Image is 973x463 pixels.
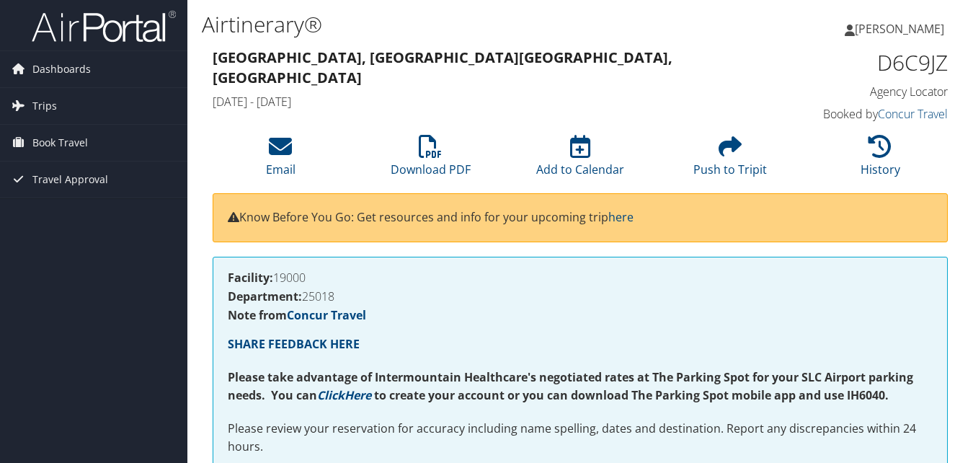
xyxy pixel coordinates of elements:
h4: Booked by [781,106,948,122]
a: here [608,209,634,225]
a: Download PDF [391,143,471,177]
strong: Facility: [228,270,273,286]
span: Dashboards [32,51,91,87]
a: Concur Travel [287,307,366,323]
a: Click [317,387,345,403]
span: Trips [32,88,57,124]
a: Push to Tripit [693,143,767,177]
h4: Agency Locator [781,84,948,100]
a: Email [266,143,296,177]
a: Here [345,387,371,403]
p: Know Before You Go: Get resources and info for your upcoming trip [228,208,933,227]
h4: 25018 [228,291,933,302]
a: [PERSON_NAME] [845,7,959,50]
strong: Please take advantage of Intermountain Healthcare's negotiated rates at The Parking Spot for your... [228,369,913,404]
strong: Department: [228,288,302,304]
span: Book Travel [32,125,88,161]
strong: Note from [228,307,366,323]
span: [PERSON_NAME] [855,21,944,37]
img: airportal-logo.png [32,9,176,43]
strong: to create your account or you can download The Parking Spot mobile app and use IH6040. [374,387,889,403]
span: Travel Approval [32,162,108,198]
h4: 19000 [228,272,933,283]
h4: [DATE] - [DATE] [213,94,759,110]
a: SHARE FEEDBACK HERE [228,336,360,352]
a: Concur Travel [878,106,948,122]
h1: D6C9JZ [781,48,948,78]
a: Add to Calendar [536,143,624,177]
h1: Airtinerary® [202,9,706,40]
a: History [861,143,900,177]
strong: [GEOGRAPHIC_DATA], [GEOGRAPHIC_DATA] [GEOGRAPHIC_DATA], [GEOGRAPHIC_DATA] [213,48,672,87]
p: Please review your reservation for accuracy including name spelling, dates and destination. Repor... [228,420,933,457]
